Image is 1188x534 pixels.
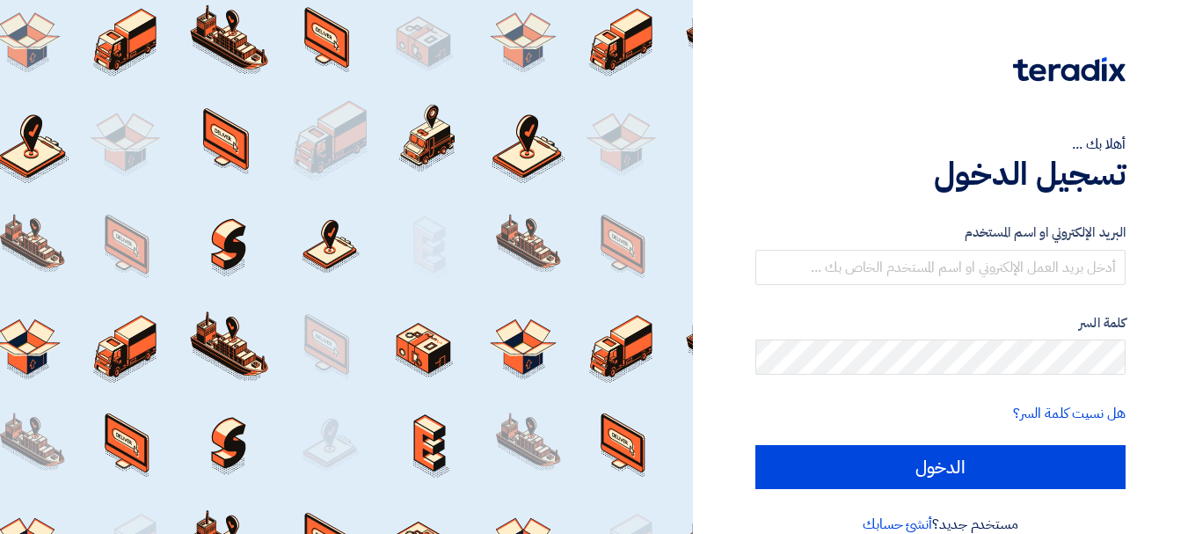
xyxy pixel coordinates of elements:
div: أهلا بك ... [755,134,1126,155]
img: Teradix logo [1013,57,1126,82]
label: كلمة السر [755,313,1126,333]
input: الدخول [755,445,1126,489]
h1: تسجيل الدخول [755,155,1126,194]
label: البريد الإلكتروني او اسم المستخدم [755,223,1126,243]
a: هل نسيت كلمة السر؟ [1013,403,1126,424]
input: أدخل بريد العمل الإلكتروني او اسم المستخدم الخاص بك ... [755,250,1126,285]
